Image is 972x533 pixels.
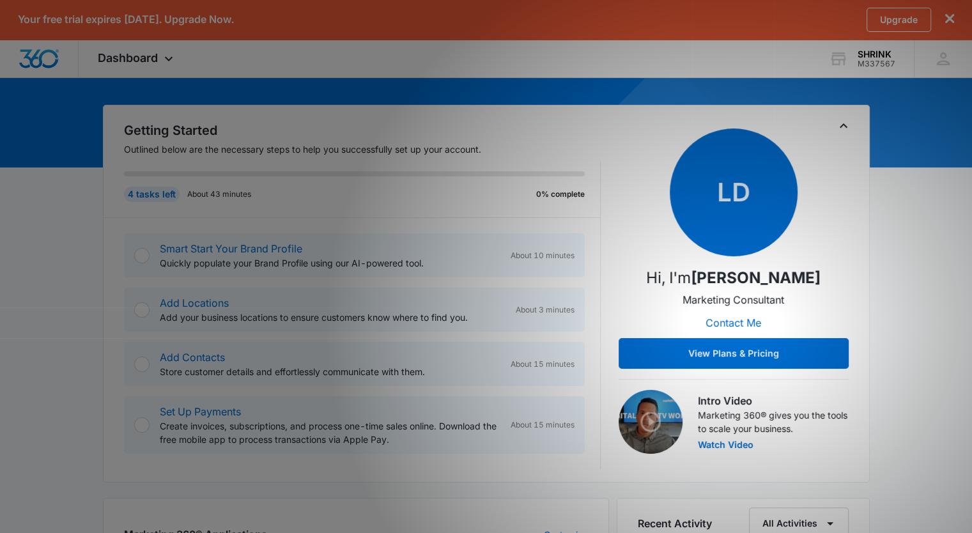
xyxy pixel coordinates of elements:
[836,118,851,134] button: Toggle Collapse
[160,256,500,270] p: Quickly populate your Brand Profile using our AI-powered tool.
[160,419,500,446] p: Create invoices, subscriptions, and process one-time sales online. Download the free mobile app t...
[511,250,575,261] span: About 10 minutes
[698,440,753,449] button: Watch Video
[160,242,302,255] a: Smart Start Your Brand Profile
[160,297,229,309] a: Add Locations
[98,51,158,65] span: Dashboard
[124,187,180,202] div: 4 tasks left
[160,311,505,324] p: Add your business locations to ensure customers know where to find you.
[18,13,234,26] p: Your free trial expires [DATE]. Upgrade Now.
[13,127,19,136] span: ⊘
[124,143,601,156] p: Outlined below are the necessary steps to help you successfully set up your account.
[698,408,849,435] p: Marketing 360® gives you the tools to scale your business.
[619,338,849,369] button: View Plans & Pricing
[79,40,196,77] div: Dashboard
[693,307,774,338] button: Contact Me
[683,292,784,307] p: Marketing Consultant
[698,393,849,408] h3: Intro Video
[13,127,63,136] a: Hide these tips
[160,351,225,364] a: Add Contacts
[160,405,241,418] a: Set Up Payments
[867,8,931,32] a: Upgrade
[13,33,173,118] p: Contact your Marketing Consultant to get your personalized marketing plan for your unique busines...
[858,59,895,68] div: account id
[670,128,798,256] span: LD
[691,268,821,287] strong: [PERSON_NAME]
[13,10,173,26] h3: Get your personalized plan
[945,13,954,26] button: dismiss this dialog
[511,359,575,370] span: About 15 minutes
[536,189,585,200] p: 0% complete
[858,49,895,59] div: account name
[187,189,251,200] p: About 43 minutes
[619,390,683,454] img: Intro Video
[638,516,712,531] h6: Recent Activity
[516,304,575,316] span: About 3 minutes
[160,365,500,378] p: Store customer details and effortlessly communicate with them.
[511,419,575,431] span: About 15 minutes
[646,266,821,290] p: Hi, I'm
[124,121,601,140] h2: Getting Started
